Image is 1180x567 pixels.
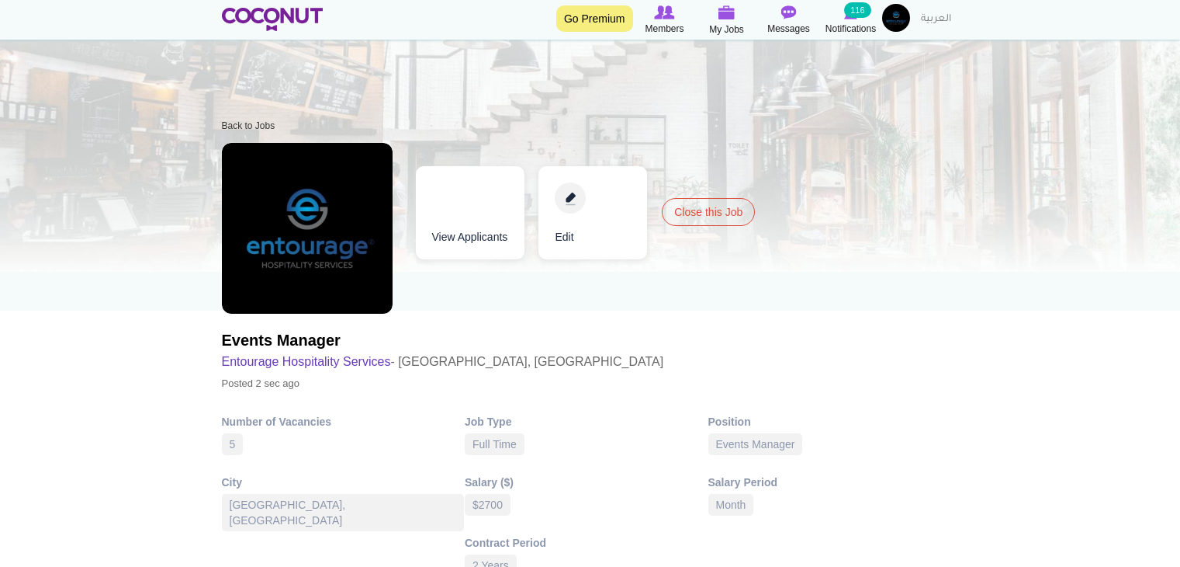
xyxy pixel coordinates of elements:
[913,4,959,35] a: العربية
[662,198,755,226] a: Close this Job
[222,120,275,131] a: Back to Jobs
[465,494,510,516] div: $2700
[556,5,633,32] a: Go Premium
[708,494,754,516] div: Month
[758,4,820,37] a: Messages Messages
[222,475,465,490] div: City
[465,535,708,551] div: Contract Period
[708,414,952,430] div: Position
[708,475,952,490] div: Salary Period
[538,166,647,259] a: Edit
[222,355,391,368] a: Entourage Hospitality Services
[222,351,664,373] h3: - [GEOGRAPHIC_DATA], [GEOGRAPHIC_DATA]
[844,2,870,18] small: 116
[654,5,674,19] img: Browse Members
[222,373,664,395] p: Posted 2 sec ago
[465,414,708,430] div: Job Type
[416,166,524,259] a: View Applicants
[222,8,324,31] img: Home
[709,22,744,37] span: My Jobs
[645,21,683,37] span: Members
[222,494,465,531] div: [GEOGRAPHIC_DATA], [GEOGRAPHIC_DATA]
[465,475,708,490] div: Salary ($)
[222,414,465,430] div: Number of Vacancies
[825,21,876,37] span: Notifications
[708,433,803,455] div: Events Manager
[222,433,244,455] div: 5
[696,4,758,37] a: My Jobs My Jobs
[781,5,797,19] img: Messages
[465,433,524,455] div: Full Time
[634,4,696,37] a: Browse Members Members
[767,21,810,37] span: Messages
[222,329,664,351] h2: Events Manager
[820,4,882,37] a: Notifications Notifications 116
[718,5,735,19] img: My Jobs
[844,5,857,19] img: Notifications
